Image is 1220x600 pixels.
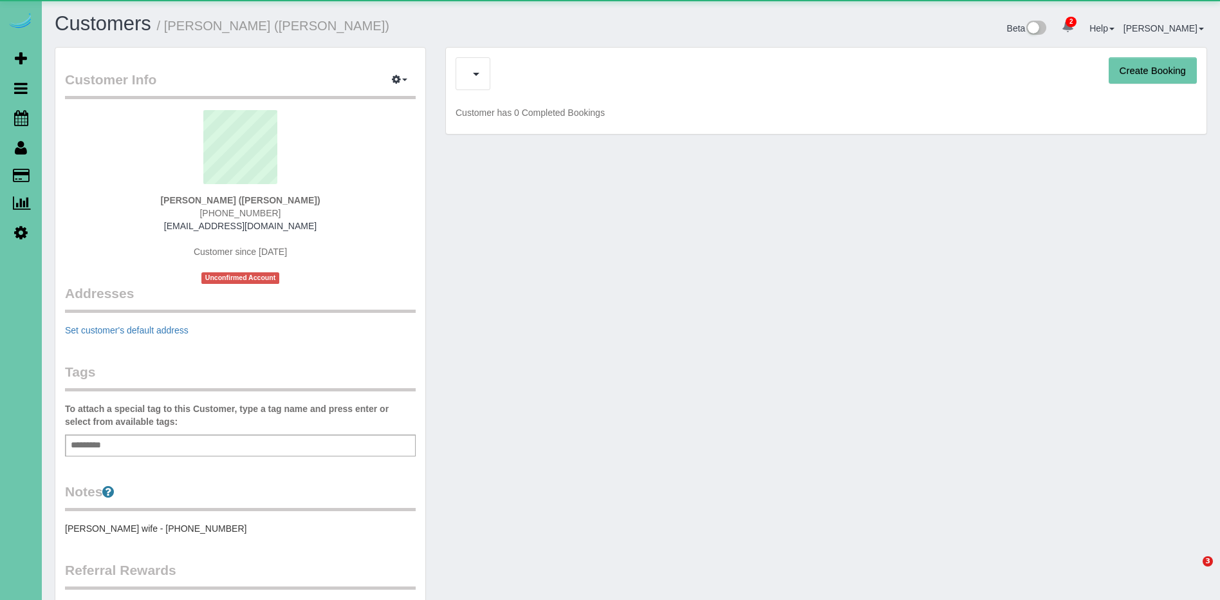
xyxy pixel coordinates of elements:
[1007,23,1047,33] a: Beta
[1066,17,1077,27] span: 2
[65,561,416,590] legend: Referral Rewards
[456,106,1197,119] p: Customer has 0 Completed Bookings
[201,272,280,283] span: Unconfirmed Account
[1025,21,1046,37] img: New interface
[1089,23,1114,33] a: Help
[65,402,416,428] label: To attach a special tag to this Customer, type a tag name and press enter or select from availabl...
[160,195,320,205] strong: [PERSON_NAME] ([PERSON_NAME])
[1203,556,1213,567] span: 3
[65,70,416,99] legend: Customer Info
[55,12,151,35] a: Customers
[1176,556,1207,587] iframe: Intercom live chat
[157,19,389,33] small: / [PERSON_NAME] ([PERSON_NAME])
[164,221,317,231] a: [EMAIL_ADDRESS][DOMAIN_NAME]
[1123,23,1204,33] a: [PERSON_NAME]
[65,482,416,511] legend: Notes
[1055,13,1080,41] a: 2
[65,522,416,535] pre: [PERSON_NAME] wife - [PHONE_NUMBER]
[199,208,281,218] span: [PHONE_NUMBER]
[65,325,189,335] a: Set customer's default address
[1109,57,1197,84] button: Create Booking
[65,362,416,391] legend: Tags
[8,13,33,31] img: Automaid Logo
[194,247,287,257] span: Customer since [DATE]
